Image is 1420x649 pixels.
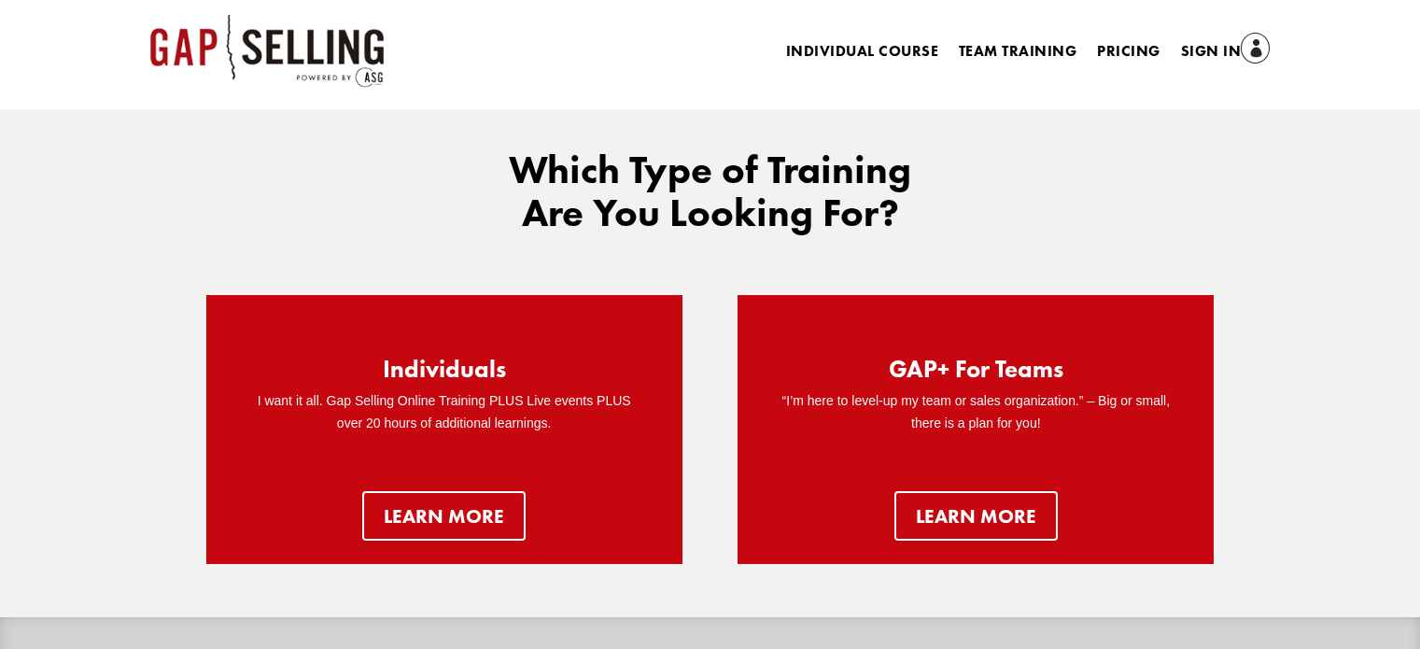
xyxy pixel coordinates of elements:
[244,390,645,435] p: I want it all. Gap Selling Online Training PLUS Live events PLUS over 20 hours of additional lear...
[362,491,526,540] a: Learn more
[1181,39,1271,65] a: Sign In
[477,148,944,244] h2: Which Type of Training Are You Looking For?
[959,45,1076,65] a: Team Training
[775,390,1176,435] p: “I’m here to level-up my team or sales organization.” – Big or small, there is a plan for you!
[786,45,938,65] a: Individual Course
[894,491,1058,540] a: learn more
[889,357,1063,390] h2: GAP+ For Teams
[1097,45,1160,65] a: Pricing
[383,357,506,390] h2: Individuals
